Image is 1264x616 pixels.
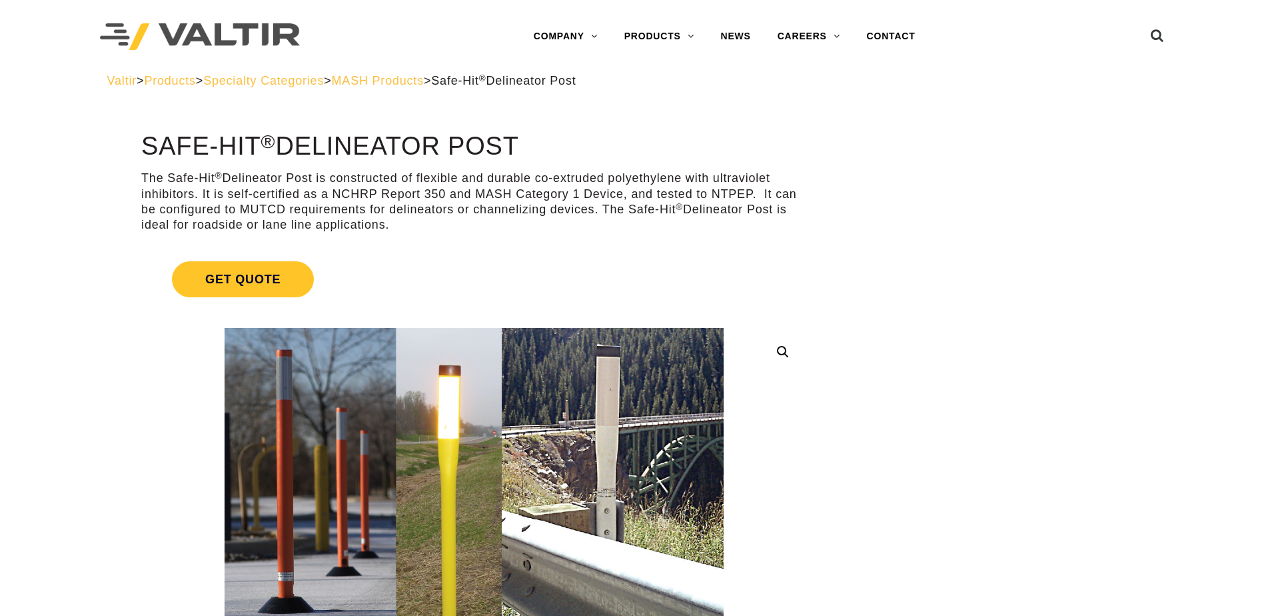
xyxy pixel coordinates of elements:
sup: ® [479,73,486,83]
sup: ® [215,171,223,181]
a: Specialty Categories [203,74,324,87]
a: COMPANY [520,23,611,50]
sup: ® [261,131,276,152]
a: Valtir [107,74,137,87]
img: Valtir [100,23,300,51]
a: PRODUCTS [611,23,708,50]
a: Products [144,74,195,87]
a: Get Quote [141,245,807,313]
span: Get Quote [172,261,314,297]
a: NEWS [708,23,764,50]
span: Safe-Hit Delineator Post [431,74,576,87]
div: > > > > [107,73,1157,89]
sup: ® [676,202,683,212]
h1: Safe-Hit Delineator Post [141,133,807,161]
a: MASH Products [332,74,424,87]
a: CAREERS [764,23,854,50]
p: The Safe-Hit Delineator Post is constructed of flexible and durable co-extruded polyethylene with... [141,171,807,233]
a: CONTACT [854,23,929,50]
